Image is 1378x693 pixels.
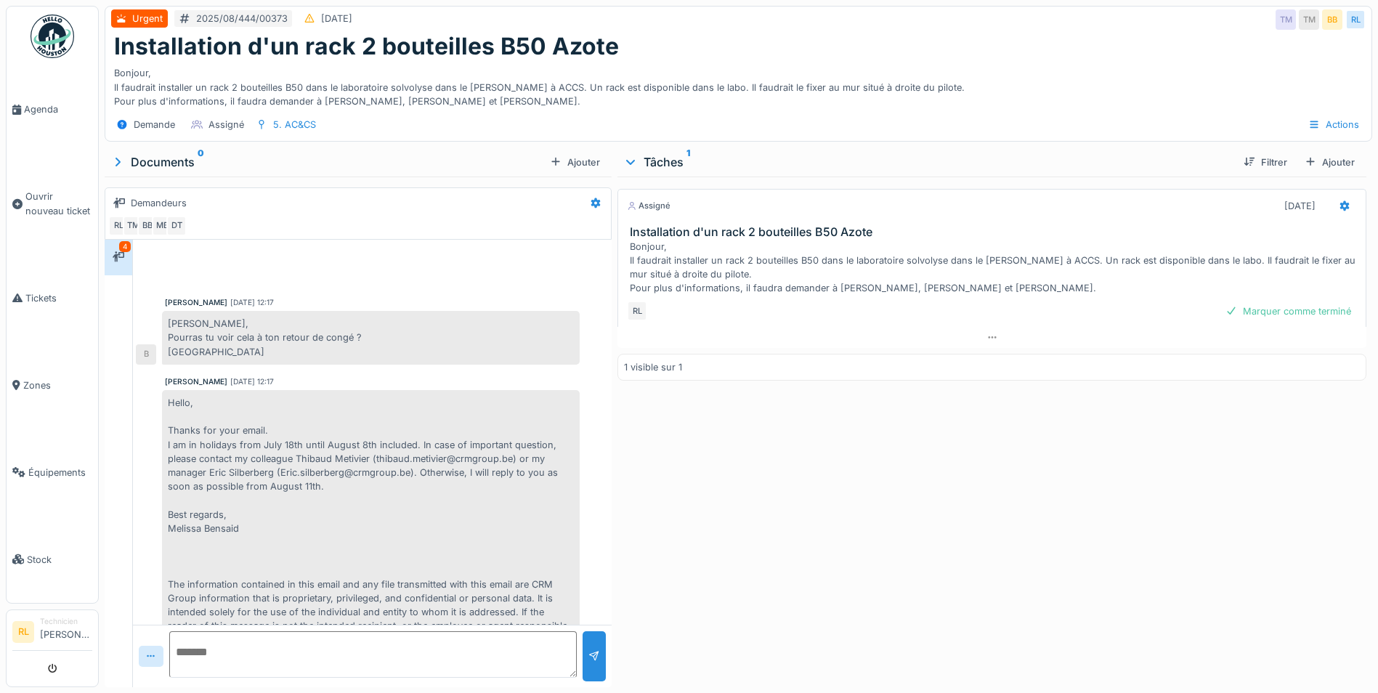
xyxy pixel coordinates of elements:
[1299,153,1361,172] div: Ajouter
[624,360,682,374] div: 1 visible sur 1
[1345,9,1366,30] div: RL
[1220,301,1357,321] div: Marquer comme terminé
[7,66,98,153] a: Agenda
[137,216,158,236] div: BB
[630,225,1360,239] h3: Installation d'un rack 2 bouteilles B50 Azote
[7,341,98,429] a: Zones
[31,15,74,58] img: Badge_color-CXgf-gQk.svg
[24,102,92,116] span: Agenda
[166,216,187,236] div: DT
[152,216,172,236] div: MB
[7,429,98,516] a: Équipements
[630,240,1360,296] div: Bonjour, Il faudrait installer un rack 2 bouteilles B50 dans le laboratoire solvolyse dans le [PE...
[686,153,690,171] sup: 1
[1276,9,1296,30] div: TM
[162,311,580,365] div: [PERSON_NAME], Pourras tu voir cela à ton retour de congé ? [GEOGRAPHIC_DATA]
[7,254,98,341] a: Tickets
[134,118,175,131] div: Demande
[627,301,647,321] div: RL
[119,241,131,252] div: 4
[1238,153,1293,172] div: Filtrer
[208,118,244,131] div: Assigné
[12,616,92,651] a: RL Technicien[PERSON_NAME]
[27,553,92,567] span: Stock
[627,200,670,212] div: Assigné
[196,12,288,25] div: 2025/08/444/00373
[623,153,1232,171] div: Tâches
[110,153,544,171] div: Documents
[165,376,227,387] div: [PERSON_NAME]
[28,466,92,479] span: Équipements
[230,297,274,308] div: [DATE] 12:17
[1299,9,1319,30] div: TM
[23,378,92,392] span: Zones
[544,153,606,172] div: Ajouter
[165,297,227,308] div: [PERSON_NAME]
[230,376,274,387] div: [DATE] 12:17
[114,60,1363,108] div: Bonjour, Il faudrait installer un rack 2 bouteilles B50 dans le laboratoire solvolyse dans le [PE...
[131,196,187,210] div: Demandeurs
[40,616,92,627] div: Technicien
[7,516,98,603] a: Stock
[198,153,204,171] sup: 0
[25,190,92,217] span: Ouvrir nouveau ticket
[136,344,156,365] div: B
[321,12,352,25] div: [DATE]
[273,118,316,131] div: 5. AC&CS
[1284,199,1316,213] div: [DATE]
[12,621,34,643] li: RL
[7,153,98,254] a: Ouvrir nouveau ticket
[108,216,129,236] div: RL
[114,33,619,60] h1: Installation d'un rack 2 bouteilles B50 Azote
[40,616,92,647] li: [PERSON_NAME]
[1302,114,1366,135] div: Actions
[123,216,143,236] div: TM
[132,12,163,25] div: Urgent
[25,291,92,305] span: Tickets
[1322,9,1342,30] div: BB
